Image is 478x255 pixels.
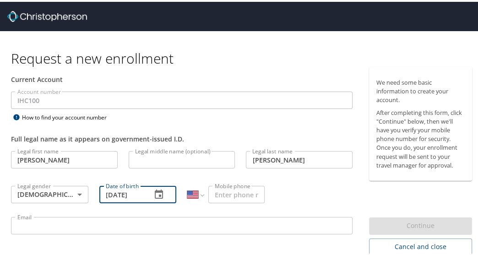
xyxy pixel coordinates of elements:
span: Cancel and close [376,239,465,251]
div: How to find your account number [11,110,125,121]
div: Current Account [11,73,353,82]
p: After completing this form, click "Continue" below, then we'll have you verify your mobile phone ... [376,107,465,168]
input: MM/DD/YYYY [99,184,145,201]
p: We need some basic information to create your account. [376,76,465,103]
input: Enter phone number [208,184,265,201]
img: cbt logo [7,9,87,20]
div: Full legal name as it appears on government-issued I.D. [11,132,353,142]
div: [DEMOGRAPHIC_DATA] [11,184,88,201]
button: Cancel and close [369,237,472,254]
